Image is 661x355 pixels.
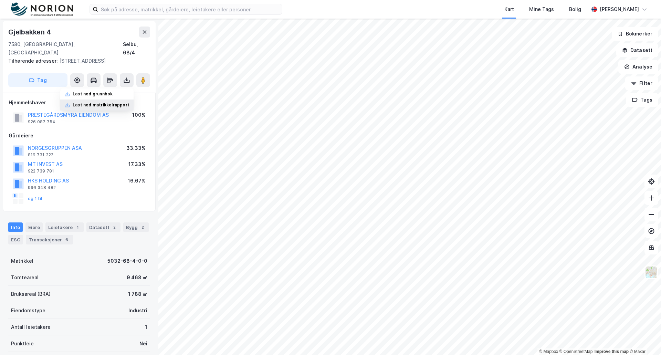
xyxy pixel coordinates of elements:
button: Tag [8,73,67,87]
div: Hjemmelshaver [9,98,150,107]
div: Datasett [86,222,120,232]
img: Z [645,266,658,279]
div: Mine Tags [529,5,554,13]
div: 2 [111,224,118,231]
img: norion-logo.80e7a08dc31c2e691866.png [11,2,73,17]
div: Gjelbakken 4 [8,27,52,38]
button: Bokmerker [612,27,658,41]
a: Mapbox [539,349,558,354]
div: Transaksjoner [26,235,73,244]
button: Datasett [616,43,658,57]
span: Tilhørende adresser: [8,58,59,64]
div: Punktleie [11,340,34,348]
div: 819 731 322 [28,152,53,158]
button: Tags [626,93,658,107]
div: Last ned matrikkelrapport [73,102,129,108]
a: Improve this map [595,349,629,354]
div: Gårdeiere [9,132,150,140]
button: Analyse [618,60,658,74]
div: Nei [139,340,147,348]
div: 2 [139,224,146,231]
div: 922 739 781 [28,168,54,174]
div: Eiere [25,222,43,232]
div: Bolig [569,5,581,13]
div: Selbu, 68/4 [123,40,150,57]
div: 33.33% [126,144,146,152]
div: 7580, [GEOGRAPHIC_DATA], [GEOGRAPHIC_DATA] [8,40,123,57]
div: 996 348 482 [28,185,56,190]
div: Tomteareal [11,273,39,282]
iframe: Chat Widget [627,322,661,355]
div: [PERSON_NAME] [600,5,639,13]
div: Eiendomstype [11,306,45,315]
div: 1 [74,224,81,231]
div: 1 788 ㎡ [128,290,147,298]
div: Industri [128,306,147,315]
div: Kart [504,5,514,13]
div: 6 [63,236,70,243]
div: Matrikkel [11,257,33,265]
div: Antall leietakere [11,323,51,331]
div: Info [8,222,23,232]
div: 5032-68-4-0-0 [107,257,147,265]
div: 9 468 ㎡ [127,273,147,282]
div: 926 087 754 [28,119,55,125]
div: 16.67% [128,177,146,185]
div: Leietakere [45,222,84,232]
div: Bruksareal (BRA) [11,290,51,298]
div: 100% [132,111,146,119]
div: 17.33% [128,160,146,168]
div: [STREET_ADDRESS] [8,57,145,65]
a: OpenStreetMap [559,349,593,354]
div: Bygg [123,222,149,232]
input: Søk på adresse, matrikkel, gårdeiere, leietakere eller personer [98,4,282,14]
div: ESG [8,235,23,244]
div: 1 [145,323,147,331]
button: Filter [625,76,658,90]
div: Last ned grunnbok [73,91,113,97]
